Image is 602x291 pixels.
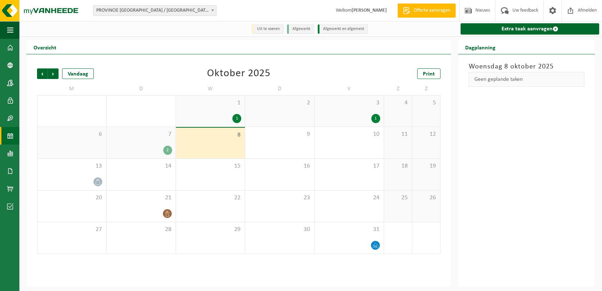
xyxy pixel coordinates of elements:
[176,83,245,95] td: W
[93,5,217,16] span: PROVINCIE OOST VLAANDEREN / BRIELMEERSEN - DEINZE
[232,114,241,123] div: 1
[37,68,48,79] span: Vorige
[423,71,435,77] span: Print
[397,4,456,18] a: Offerte aanvragen
[388,162,408,170] span: 18
[469,72,584,87] div: Geen geplande taken
[412,83,440,95] td: Z
[62,68,94,79] div: Vandaag
[110,194,172,202] span: 21
[384,83,412,95] td: Z
[287,24,314,34] li: Afgewerkt
[318,194,380,202] span: 24
[461,23,599,35] a: Extra taak aanvragen
[417,68,440,79] a: Print
[245,83,315,95] td: D
[371,114,380,123] div: 1
[318,24,368,34] li: Afgewerkt en afgemeld
[180,162,242,170] span: 15
[416,131,437,138] span: 12
[249,194,311,202] span: 23
[110,226,172,234] span: 28
[388,131,408,138] span: 11
[107,83,176,95] td: D
[388,194,408,202] span: 25
[416,162,437,170] span: 19
[93,6,216,16] span: PROVINCIE OOST VLAANDEREN / BRIELMEERSEN - DEINZE
[318,226,380,234] span: 31
[207,68,270,79] div: Oktober 2025
[41,162,103,170] span: 13
[110,162,172,170] span: 14
[41,226,103,234] span: 27
[249,162,311,170] span: 16
[48,68,59,79] span: Volgende
[249,131,311,138] span: 9
[163,146,172,155] div: 2
[352,8,387,13] strong: [PERSON_NAME]
[41,194,103,202] span: 20
[180,226,242,234] span: 29
[26,40,63,54] h2: Overzicht
[458,40,503,54] h2: Dagplanning
[249,99,311,107] span: 2
[110,131,172,138] span: 7
[388,99,408,107] span: 4
[41,131,103,138] span: 6
[416,194,437,202] span: 26
[318,99,380,107] span: 3
[249,226,311,234] span: 30
[315,83,384,95] td: V
[318,131,380,138] span: 10
[416,99,437,107] span: 5
[252,24,284,34] li: Uit te voeren
[469,61,584,72] h3: Woensdag 8 oktober 2025
[180,99,242,107] span: 1
[180,194,242,202] span: 22
[318,162,380,170] span: 17
[180,131,242,139] span: 8
[37,83,107,95] td: M
[412,7,452,14] span: Offerte aanvragen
